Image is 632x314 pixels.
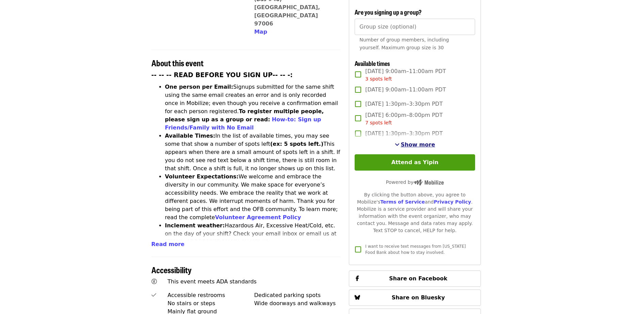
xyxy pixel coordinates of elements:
a: How-to: Sign up Friends/Family with No Email [165,116,321,131]
span: Are you signing up a group? [355,7,422,16]
span: Number of group members, including yourself. Maximum group size is 30 [359,37,449,50]
button: Map [254,28,267,36]
span: Share on Facebook [389,275,447,282]
span: Share on Bluesky [392,294,445,301]
span: Read more [151,241,184,247]
a: [GEOGRAPHIC_DATA], [GEOGRAPHIC_DATA] 97006 [254,4,320,27]
span: Map [254,29,267,35]
i: check icon [151,292,156,298]
button: Share on Facebook [349,271,481,287]
strong: Available Times: [165,133,215,139]
li: We welcome and embrace the diversity in our community. We make space for everyone’s accessibility... [165,173,341,222]
button: See more timeslots [395,141,435,149]
div: Accessible restrooms [167,291,254,299]
span: Show more [401,141,435,148]
button: Attend as Yipin [355,154,475,171]
span: About this event [151,57,204,69]
span: 3 spots left [365,76,392,82]
span: [DATE] 1:30pm–3:30pm PDT [365,100,442,108]
li: In the list of available times, you may see some that show a number of spots left This appears wh... [165,132,341,173]
span: I want to receive text messages from [US_STATE] Food Bank about how to stay involved. [365,244,466,255]
a: Volunteer Agreement Policy [215,214,301,221]
div: Dedicated parking spots [254,291,341,299]
span: Available times [355,59,390,68]
div: Wide doorways and walkways [254,299,341,308]
button: Read more [151,240,184,248]
a: Privacy Policy [434,199,471,205]
span: [DATE] 1:30pm–3:30pm PDT [365,129,442,138]
input: [object Object] [355,19,475,35]
button: Share on Bluesky [349,290,481,306]
strong: -- -- -- READ BEFORE YOU SIGN UP-- -- -: [151,71,293,78]
span: 7 spots left [365,120,392,125]
span: Powered by [386,179,444,185]
li: Hazardous Air, Excessive Heat/Cold, etc. on the day of your shift? Check your email inbox or emai... [165,222,341,262]
span: This event meets ADA standards [167,278,257,285]
span: [DATE] 9:00am–11:00am PDT [365,67,446,83]
div: No stairs or steps [167,299,254,308]
li: Signups submitted for the same shift using the same email creates an error and is only recorded o... [165,83,341,132]
div: By clicking the button above, you agree to Mobilize's and . Mobilize is a service provider and wi... [355,191,475,234]
strong: Inclement weather: [165,222,225,229]
strong: One person per Email: [165,84,233,90]
img: Powered by Mobilize [414,179,444,186]
strong: Volunteer Expectations: [165,173,239,180]
strong: To register multiple people, please sign up as a group or read: [165,108,324,123]
strong: (ex: 5 spots left.) [270,141,323,147]
i: universal-access icon [151,278,157,285]
span: [DATE] 9:00am–11:00am PDT [365,86,446,94]
span: Accessibility [151,264,192,276]
a: Terms of Service [380,199,425,205]
span: [DATE] 6:00pm–8:00pm PDT [365,111,442,126]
